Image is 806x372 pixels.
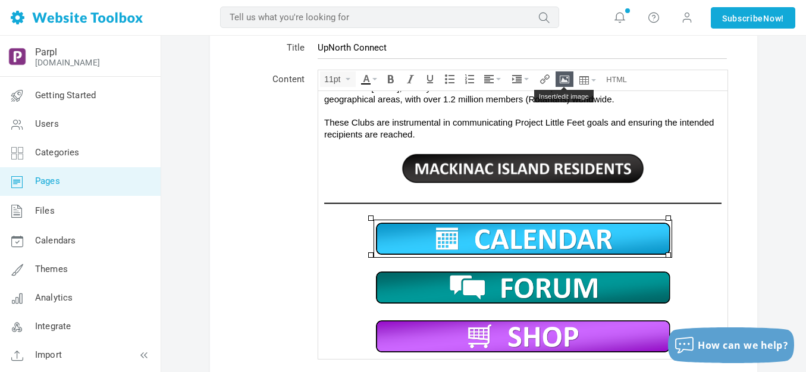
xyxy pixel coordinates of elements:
a: SubscribeNow! [711,7,795,29]
div: Table [575,71,600,89]
span: 11pt [324,74,343,84]
div: Text color [357,71,380,87]
span: Analytics [35,292,73,303]
div: Italic [402,71,419,87]
span: Now! [763,12,784,25]
span: Themes [35,264,68,274]
a: Parpl [35,46,57,58]
img: 286758%2F9505214%2FSlide4.png [56,227,353,264]
span: How can we help? [698,339,788,352]
div: Font Sizes [320,71,356,87]
div: Align [480,71,506,87]
span: Files [35,205,55,216]
td: Title [234,34,311,65]
div: Indent [508,71,534,87]
div: Insert/edit link [536,71,554,87]
button: How can we help? [668,327,794,363]
div: Insert/edit image [556,71,573,87]
input: Tell us what you're looking for [220,7,559,28]
iframe: Rich Text Area. Press ALT-F9 for menu. Press ALT-F10 for toolbar. Press ALT-0 for help [318,91,727,359]
td: Content [234,65,311,366]
img: output-onlinepngtools%20-%202025-05-26T183955.010.png [8,47,27,66]
img: 286758%2F9505213%2FSlide3.png [56,178,353,215]
img: 286758%2F9505257%2FSlide1.png [6,108,403,116]
div: Numbered list [460,71,478,87]
div: Source code [602,71,631,87]
div: Bold [382,71,400,87]
span: Getting Started [35,90,96,101]
span: Categories [35,147,80,158]
span: Integrate [35,321,71,332]
img: 286758%2F9505229%2FSlide1.png [56,129,353,167]
span: Users [35,118,59,129]
div: Bullet list [441,71,459,87]
div: Underline [421,71,439,87]
span: Import [35,349,62,360]
span: Calendars [35,235,76,246]
span: Pages [35,176,60,186]
div: Insert/edit image [534,90,594,102]
a: [DOMAIN_NAME] [35,58,100,67]
img: 286758%2F9507320%2FSlide6.png [71,61,338,94]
